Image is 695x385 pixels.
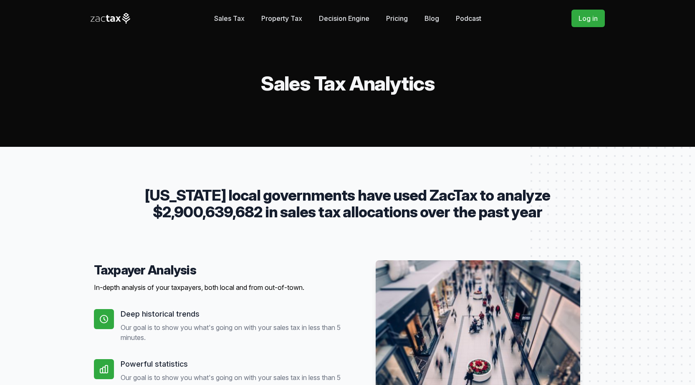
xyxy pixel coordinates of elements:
p: In-depth analysis of your taxpayers, both local and from out-of-town. [94,282,341,292]
a: Podcast [456,10,481,27]
p: [US_STATE] local governments have used ZacTax to analyze $2,900,639,682 in sales tax allocations ... [121,187,575,220]
h5: Powerful statistics [121,359,341,369]
a: Blog [425,10,439,27]
h2: Sales Tax Analytics [91,73,605,93]
p: Our goal is to show you what's going on with your sales tax in less than 5 minutes. [121,322,341,342]
a: Sales Tax [214,10,245,27]
a: Log in [571,10,605,27]
a: Pricing [386,10,408,27]
a: Property Tax [261,10,302,27]
a: Decision Engine [319,10,369,27]
h4: Taxpayer Analysis [94,262,341,277]
h5: Deep historical trends [121,309,341,319]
